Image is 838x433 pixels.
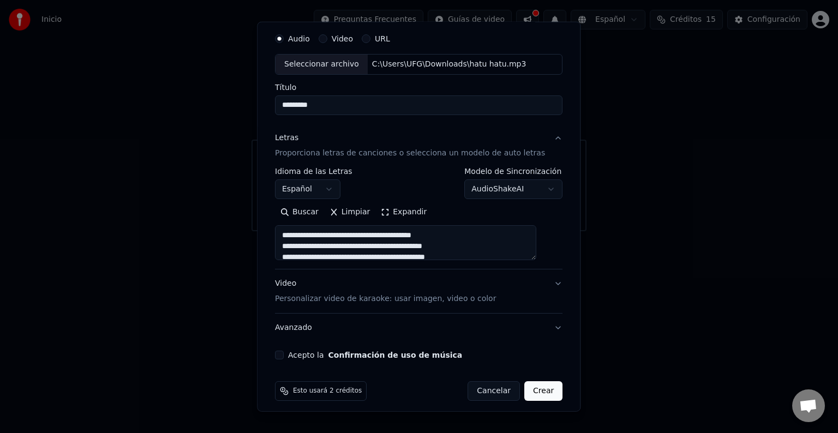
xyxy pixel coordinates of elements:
div: LetrasProporciona letras de canciones o selecciona un modelo de auto letras [275,167,562,269]
button: Expandir [376,203,433,221]
p: Personalizar video de karaoke: usar imagen, video o color [275,293,496,304]
div: C:\Users\UFG\Downloads\hatu hatu.mp3 [368,59,531,70]
label: Acepto la [288,351,462,359]
label: Idioma de las Letras [275,167,352,175]
label: Modelo de Sincronización [465,167,563,175]
button: Cancelar [468,381,520,401]
label: Título [275,83,562,91]
div: Video [275,278,496,304]
label: Video [332,35,353,43]
div: Letras [275,133,298,143]
button: Buscar [275,203,324,221]
p: Proporciona letras de canciones o selecciona un modelo de auto letras [275,148,545,159]
label: URL [375,35,390,43]
button: LetrasProporciona letras de canciones o selecciona un modelo de auto letras [275,124,562,167]
button: VideoPersonalizar video de karaoke: usar imagen, video o color [275,269,562,313]
button: Acepto la [328,351,463,359]
span: Esto usará 2 créditos [293,387,362,395]
button: Avanzado [275,314,562,342]
button: Limpiar [324,203,375,221]
label: Audio [288,35,310,43]
button: Crear [524,381,562,401]
div: Seleccionar archivo [276,55,368,74]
